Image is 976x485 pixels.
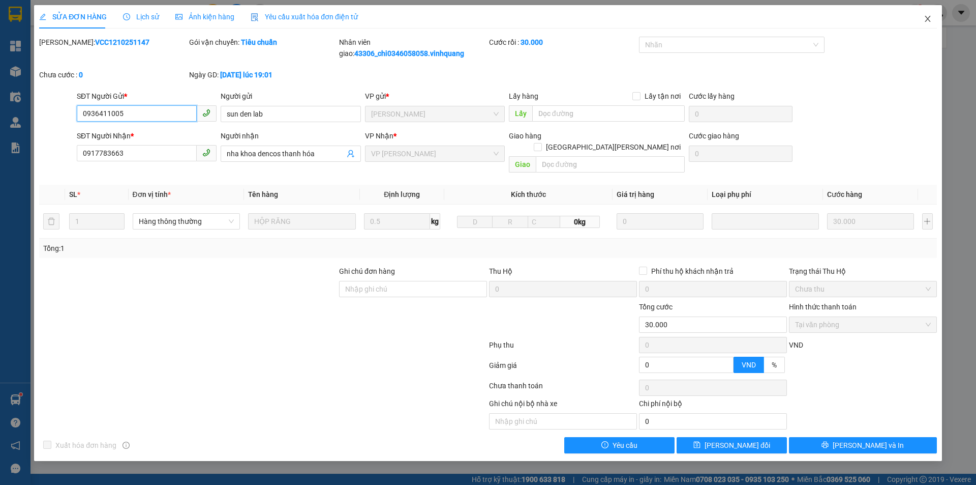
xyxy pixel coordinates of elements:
span: Phí thu hộ khách nhận trả [647,266,738,277]
span: Xuất hóa đơn hàng [51,440,120,451]
span: Giao [509,156,536,173]
span: Đơn vị tính [133,190,171,198]
span: phone [202,109,210,117]
div: Tổng: 1 [43,243,377,254]
label: Hình thức thanh toán [789,303,857,311]
span: Kích thước [511,190,546,198]
span: printer [821,441,829,449]
div: Chưa cước : [39,69,187,80]
div: Người nhận [221,130,360,141]
div: [PERSON_NAME]: [39,37,187,48]
span: Hàng thông thường [139,214,234,229]
input: 0 [617,213,703,230]
input: VD: Bàn, Ghế [248,213,356,230]
input: Nhập ghi chú [489,413,637,430]
input: R [492,216,528,228]
b: Tiêu chuẩn [241,38,277,46]
span: Giá trị hàng [617,190,654,198]
div: VP gửi [365,91,505,102]
span: Ảnh kiện hàng [175,13,234,21]
span: Giao hàng [509,132,541,140]
b: VCC1210251147 [95,38,149,46]
span: Cước hàng [827,190,862,198]
span: user-add [347,150,355,158]
span: SỬA ĐƠN HÀNG [39,13,107,21]
button: plus [922,213,933,230]
span: [PERSON_NAME] và In [833,440,904,451]
button: exclamation-circleYêu cầu [564,437,675,453]
span: Lấy tận nơi [640,91,685,102]
span: Lấy [509,105,532,122]
b: 30.000 [521,38,543,46]
span: VND [789,341,803,349]
span: Định lượng [384,190,420,198]
span: Lịch sử [123,13,159,21]
div: Cước rồi : [489,37,637,48]
b: 43306_chi0346058058.vinhquang [354,49,464,58]
span: info-circle [123,442,130,449]
b: 0 [79,71,83,79]
span: SL [69,190,77,198]
div: Ngày GD: [189,69,337,80]
input: Ghi chú đơn hàng [339,281,487,297]
img: icon [251,13,259,21]
div: Nhân viên giao: [339,37,487,59]
input: D [457,216,493,228]
span: VP Võ Chí Công [371,106,499,122]
span: edit [39,13,46,20]
span: [PERSON_NAME] đổi [705,440,770,451]
button: delete [43,213,59,230]
span: save [693,441,700,449]
b: [DATE] lúc 19:01 [220,71,272,79]
span: Chưa thu [795,281,931,297]
div: SĐT Người Gửi [77,91,217,102]
div: Trạng thái Thu Hộ [789,266,937,277]
span: picture [175,13,182,20]
input: Dọc đường [536,156,685,173]
span: Tên hàng [248,190,278,198]
div: Chi phí nội bộ [639,398,787,413]
span: VND [742,361,756,369]
div: Người gửi [221,91,360,102]
label: Cước giao hàng [689,132,739,140]
button: save[PERSON_NAME] đổi [677,437,787,453]
span: VP Nhận [365,132,393,140]
span: Tổng cước [639,303,673,311]
button: Close [913,5,942,34]
span: Yêu cầu [613,440,637,451]
input: Dọc đường [532,105,685,122]
div: Giảm giá [488,360,638,378]
th: Loại phụ phí [708,185,823,205]
input: C [528,216,560,228]
label: Ghi chú đơn hàng [339,267,395,275]
span: clock-circle [123,13,130,20]
div: Gói vận chuyển: [189,37,337,48]
label: Cước lấy hàng [689,92,735,100]
div: Ghi chú nội bộ nhà xe [489,398,637,413]
span: exclamation-circle [601,441,608,449]
span: Yêu cầu xuất hóa đơn điện tử [251,13,358,21]
span: Thu Hộ [489,267,512,275]
span: % [772,361,777,369]
button: printer[PERSON_NAME] và In [789,437,937,453]
span: kg [430,213,440,230]
input: Cước lấy hàng [689,106,792,122]
span: 0kg [560,216,600,228]
span: Tại văn phòng [795,317,931,332]
div: SĐT Người Nhận [77,130,217,141]
input: Cước giao hàng [689,146,792,162]
span: VP LÊ HỒNG PHONG [371,146,499,161]
input: 0 [827,213,913,230]
span: [GEOGRAPHIC_DATA][PERSON_NAME] nơi [542,141,685,153]
div: Phụ thu [488,339,638,357]
span: close [924,15,932,23]
span: Lấy hàng [509,92,538,100]
div: Chưa thanh toán [488,380,638,398]
span: phone [202,149,210,157]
